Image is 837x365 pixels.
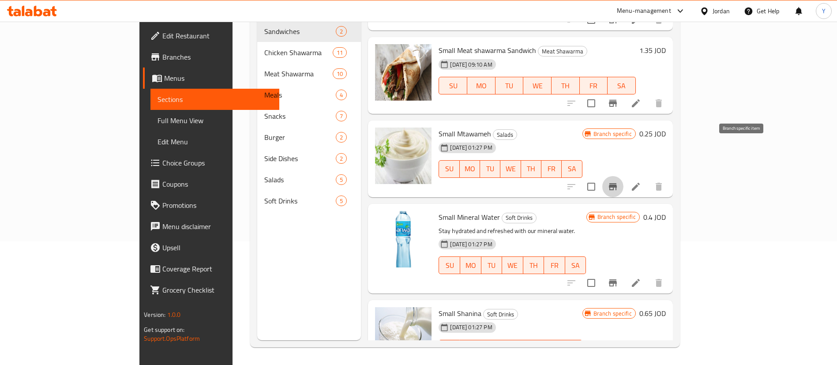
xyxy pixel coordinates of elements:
[143,195,279,216] a: Promotions
[257,42,361,63] div: Chicken Shawarma11
[158,94,272,105] span: Sections
[521,160,541,178] button: TH
[162,285,272,295] span: Grocery Checklist
[162,221,272,232] span: Menu disclaimer
[143,152,279,173] a: Choice Groups
[590,309,635,318] span: Branch specific
[631,181,641,192] a: Edit menu item
[463,162,477,175] span: MO
[375,128,432,184] img: Small Mtawameh
[439,211,500,224] span: Small Mineral Water
[523,77,552,94] button: WE
[527,259,541,272] span: TH
[336,153,347,164] div: items
[264,196,336,206] span: Soft Drinks
[443,79,464,92] span: SU
[493,129,517,140] div: Salads
[162,158,272,168] span: Choice Groups
[439,307,481,320] span: Small Shanina
[158,115,272,126] span: Full Menu View
[484,309,518,320] span: Soft Drinks
[336,174,347,185] div: items
[602,176,623,197] button: Branch-specific-item
[481,256,503,274] button: TU
[162,52,272,62] span: Branches
[594,213,639,221] span: Branch specific
[257,105,361,127] div: Snacks7
[336,91,346,99] span: 4
[264,68,333,79] span: Meat Shawarma
[583,79,604,92] span: FR
[336,26,347,37] div: items
[143,25,279,46] a: Edit Restaurant
[264,111,336,121] div: Snacks
[648,272,669,294] button: delete
[264,153,336,164] span: Side Dishes
[500,160,521,178] button: WE
[552,77,580,94] button: TH
[447,60,495,69] span: [DATE] 09:10 AM
[471,79,492,92] span: MO
[264,132,336,143] span: Burger
[464,259,478,272] span: MO
[521,340,541,357] button: TH
[639,44,666,56] h6: 1.35 JOD
[439,44,536,57] span: Small Meat shawarma Sandwich
[143,68,279,89] a: Menus
[485,259,499,272] span: TU
[257,17,361,215] nav: Menu sections
[631,98,641,109] a: Edit menu item
[541,160,562,178] button: FR
[439,77,467,94] button: SU
[257,127,361,148] div: Burger2
[162,200,272,211] span: Promotions
[439,160,459,178] button: SU
[611,79,632,92] span: SA
[162,242,272,253] span: Upsell
[336,176,346,184] span: 5
[545,162,558,175] span: FR
[525,162,538,175] span: TH
[483,309,518,320] div: Soft Drinks
[569,259,583,272] span: SA
[562,340,582,357] button: SA
[164,73,272,83] span: Menus
[565,162,578,175] span: SA
[333,47,347,58] div: items
[555,79,576,92] span: TH
[336,112,346,120] span: 7
[460,160,480,178] button: MO
[336,133,346,142] span: 2
[375,44,432,101] img: Small Meat shawarma Sandwich
[257,190,361,211] div: Soft Drinks5
[264,47,333,58] span: Chicken Shawarma
[582,274,601,292] span: Select to update
[484,162,497,175] span: TU
[143,258,279,279] a: Coverage Report
[648,93,669,114] button: delete
[144,333,200,344] a: Support.OpsPlatform
[257,148,361,169] div: Side Dishes2
[162,179,272,189] span: Coupons
[538,46,587,56] span: Meat Shawarma
[480,340,500,357] button: TU
[502,213,536,223] span: Soft Drinks
[264,174,336,185] span: Salads
[333,70,346,78] span: 10
[439,256,460,274] button: SU
[257,84,361,105] div: Meals4
[500,340,521,357] button: WE
[143,46,279,68] a: Branches
[336,132,347,143] div: items
[375,211,432,267] img: Small Mineral Water
[502,256,523,274] button: WE
[541,340,562,357] button: FR
[150,110,279,131] a: Full Menu View
[562,160,582,178] button: SA
[333,68,347,79] div: items
[143,279,279,301] a: Grocery Checklist
[608,77,636,94] button: SA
